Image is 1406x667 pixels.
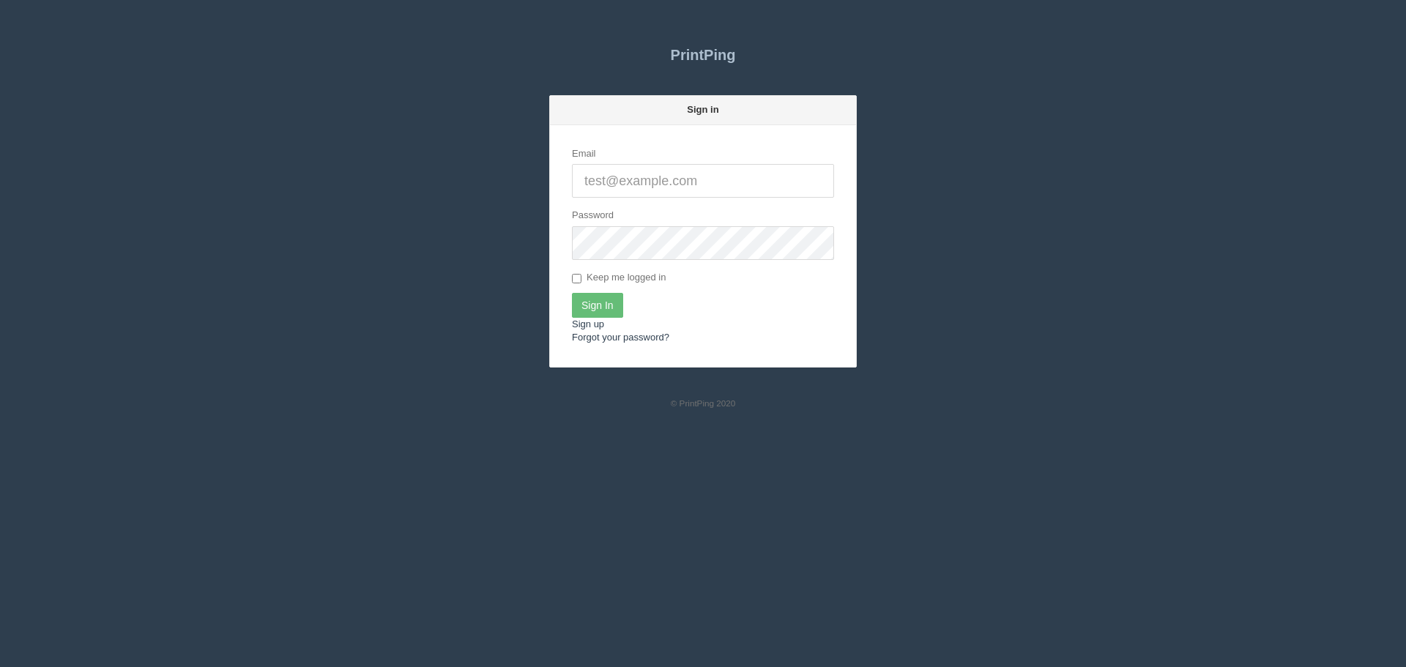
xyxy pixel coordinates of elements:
a: PrintPing [549,37,857,73]
input: Keep me logged in [572,274,581,283]
small: © PrintPing 2020 [671,398,736,408]
strong: Sign in [687,104,718,115]
label: Email [572,147,596,161]
label: Keep me logged in [572,271,666,286]
input: Sign In [572,293,623,318]
label: Password [572,209,614,223]
a: Forgot your password? [572,332,669,343]
a: Sign up [572,318,604,329]
input: test@example.com [572,164,834,198]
